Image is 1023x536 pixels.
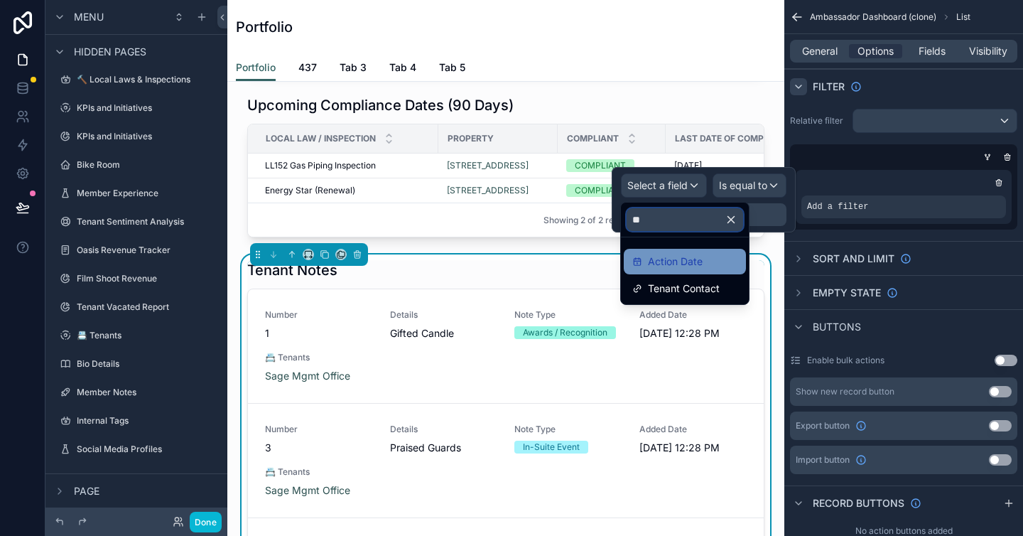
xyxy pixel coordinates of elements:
span: Add a filter [807,201,868,213]
label: Film Shoot Revenue [77,273,216,284]
span: Added Date [639,424,747,435]
span: Sort And Limit [813,252,894,266]
a: Social Media Profiles [54,438,219,461]
a: Internal Tags [54,409,219,432]
a: Film Shoot Revenue [54,267,219,290]
div: Show new record button [796,386,894,397]
span: [DATE] 12:28 PM [639,441,747,455]
label: Oasis Revenue Tracker [77,245,216,256]
a: 437 [298,55,317,83]
span: Empty state [813,286,881,300]
button: Done [190,512,222,532]
span: General [802,44,838,58]
span: Gifted Candle [390,326,498,341]
label: Tenant Vacated Report [77,301,216,313]
div: Awards / Recognition [523,326,607,339]
span: Portfolio [236,60,276,75]
a: 📇 Tenants [54,324,219,347]
span: Added Date [639,309,747,321]
h1: Portfolio [236,17,293,37]
span: Praised Guards [390,441,498,455]
label: Member Experience [77,188,216,199]
a: Member Experience [54,182,219,205]
span: Property [448,133,494,144]
label: KPIs and Initiatives [77,102,216,114]
div: In-Suite Event [523,441,580,454]
a: 🔨 Local Laws & Inspections [54,68,219,91]
span: Tenant Contact [648,280,720,297]
a: Number1DetailsGifted CandleNote TypeAwards / RecognitionAdded Date[DATE] 12:28 PM📇 TenantsSage Mg... [248,289,764,403]
span: List [956,11,970,23]
a: Number3DetailsPraised GuardsNote TypeIn-Suite EventAdded Date[DATE] 12:28 PM📇 TenantsSage Mgmt Of... [248,403,764,518]
span: Number [265,424,373,435]
span: Tab 3 [340,60,367,75]
a: Tenant Sentiment Analysis [54,210,219,233]
span: Compliant [567,133,619,144]
span: Details [390,309,498,321]
label: Bike Room [77,159,216,171]
span: Visibility [969,44,1007,58]
span: Buttons [813,320,861,334]
span: 437 [298,60,317,75]
label: KPIs and Initiatives [77,131,216,142]
span: Record buttons [813,496,904,510]
h1: Tenant Notes [247,260,337,280]
a: Tab 4 [389,55,416,83]
span: Page [74,484,99,498]
span: [DATE] 12:28 PM [639,326,747,341]
label: Member Notes [77,387,216,398]
a: Oasis Revenue Tracker [54,239,219,262]
a: Member Notes [54,381,219,404]
label: Tenant Sentiment Analysis [77,216,216,227]
a: Portfolio [236,55,276,82]
span: Details [390,424,498,435]
span: Showing 2 of 2 results [543,215,632,226]
label: Relative filter [790,115,847,127]
span: 1 [265,326,373,341]
span: Hidden pages [74,45,146,59]
a: Bike Room [54,154,219,176]
label: 📇 Tenants [77,330,216,341]
a: Tab 5 [439,55,465,83]
a: Sage Mgmt Office [265,483,350,498]
span: Fields [919,44,946,58]
label: Social Media Profiles [77,444,216,455]
span: Number [265,309,373,321]
label: Bio Details [77,358,216,370]
a: KPIs and Initiatives [54,125,219,148]
span: 📇 Tenants [265,466,373,478]
span: Local Law / Inspection [266,133,376,144]
a: KPIs and Initiatives [54,97,219,119]
label: Internal Tags [77,415,216,427]
span: Tab 4 [389,60,416,75]
span: Tab 5 [439,60,465,75]
span: 📇 Tenants [265,352,373,363]
label: Enable bulk actions [807,355,884,366]
span: Last Date of Compliance [675,133,795,144]
span: Menu [74,10,104,24]
span: Options [857,44,894,58]
span: 3 [265,441,373,455]
label: 🔨 Local Laws & Inspections [77,74,216,85]
a: Tenant Vacated Report [54,296,219,318]
a: Tab 3 [340,55,367,83]
span: Export button [796,420,850,432]
span: Ambassador Dashboard (clone) [810,11,936,23]
a: Bio Details [54,353,219,375]
span: Action Date [648,253,703,270]
span: Filter [813,80,845,94]
span: Note Type [514,424,622,435]
a: Sage Mgmt Office [265,369,350,383]
span: Import button [796,454,850,466]
span: Note Type [514,309,622,321]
